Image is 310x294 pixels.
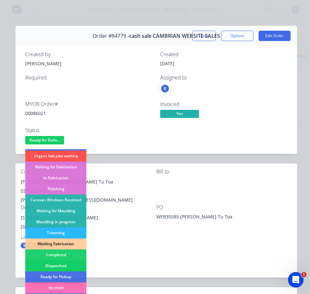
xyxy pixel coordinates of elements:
[21,177,156,205] div: [PERSON_NAME] - [PERSON_NAME] Tu Toa021 213 8137[PERSON_NAME][EMAIL_ADDRESS][DOMAIN_NAME]
[25,162,86,173] div: Waiting for Fabrication
[25,151,86,162] div: Urgent Fab jobs waiting
[25,75,152,81] div: Required
[160,110,199,118] span: Yes
[25,259,287,265] div: Notes
[25,194,86,205] div: Caravan Windows Received
[21,234,156,240] div: Labels
[25,51,152,58] div: Created by
[21,169,156,175] div: Contact
[156,213,237,222] div: WEB35585 [PERSON_NAME] Tu Toa
[25,60,152,67] div: [PERSON_NAME]
[25,216,86,227] div: Moulding in progress
[160,84,170,93] button: K
[259,31,291,41] button: Edit Order
[25,238,86,249] div: Welding Fabrication
[21,205,156,211] div: Deliver to
[156,205,292,211] div: PO
[21,213,156,222] div: [STREET_ADDRESS][PERSON_NAME]
[25,127,152,133] div: Status
[25,271,86,282] div: Ready for Pickup
[25,184,86,194] div: Polishing
[21,213,156,234] div: [STREET_ADDRESS][PERSON_NAME][GEOGRAPHIC_DATA]
[301,272,306,277] span: 1
[25,205,86,216] div: Waiting for Moulding
[25,101,152,107] div: MYOB Order #
[25,260,86,271] div: Dispatched
[25,136,64,144] span: Ready for Deliv...
[156,169,292,175] div: Bill to
[25,249,86,260] div: Completed
[21,222,156,231] div: [GEOGRAPHIC_DATA]
[25,136,64,146] button: Ready for Deliv...
[221,31,253,41] button: Options
[93,33,129,39] span: Order #84779 -
[129,33,220,39] span: cash sale CAMBRIAN WEBSITE SALES
[192,31,216,41] button: Close
[160,60,174,67] span: [DATE]
[160,75,287,81] div: Assigned to
[25,110,152,117] div: 00086021
[25,282,86,293] div: On Hold
[21,243,44,248] div: BLUE JOB
[21,177,156,186] div: [PERSON_NAME] - [PERSON_NAME] Tu Toa
[21,195,156,205] div: [PERSON_NAME][EMAIL_ADDRESS][DOMAIN_NAME]
[25,227,86,238] div: Trimming
[160,101,287,107] div: Invoiced
[160,51,287,58] div: Created
[288,272,304,288] iframe: Intercom live chat
[21,186,156,195] div: 021 213 8137
[25,173,86,184] div: In Fabrication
